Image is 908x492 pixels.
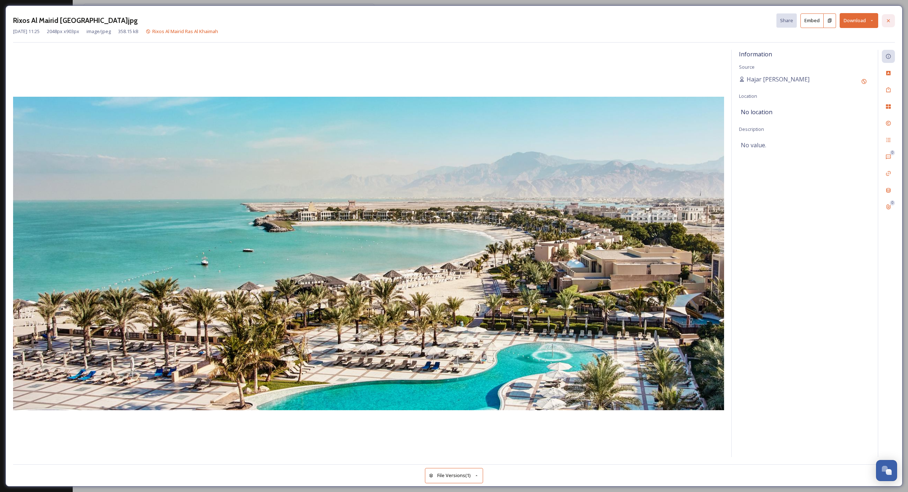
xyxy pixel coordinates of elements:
[890,150,895,155] div: 0
[739,64,755,70] span: Source
[87,28,111,35] span: image/jpeg
[747,75,809,84] span: Hajar [PERSON_NAME]
[152,28,218,35] span: Rixos Al Mairid Ras Al Khaimah
[425,468,483,483] button: File Versions(1)
[13,28,40,35] span: [DATE] 11:25
[739,50,772,58] span: Information
[741,108,772,116] span: No location
[13,97,724,410] img: 3E798FB4-2FAC-4373-A56E619F4CF2015C.jpg
[739,126,764,132] span: Description
[13,15,138,26] h3: Rixos Al Mairid [GEOGRAPHIC_DATA]jpg
[876,460,897,481] button: Open Chat
[776,13,797,28] button: Share
[739,93,757,99] span: Location
[741,141,766,149] span: No value.
[118,28,138,35] span: 358.15 kB
[47,28,79,35] span: 2048 px x 903 px
[800,13,824,28] button: Embed
[840,13,878,28] button: Download
[890,200,895,205] div: 0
